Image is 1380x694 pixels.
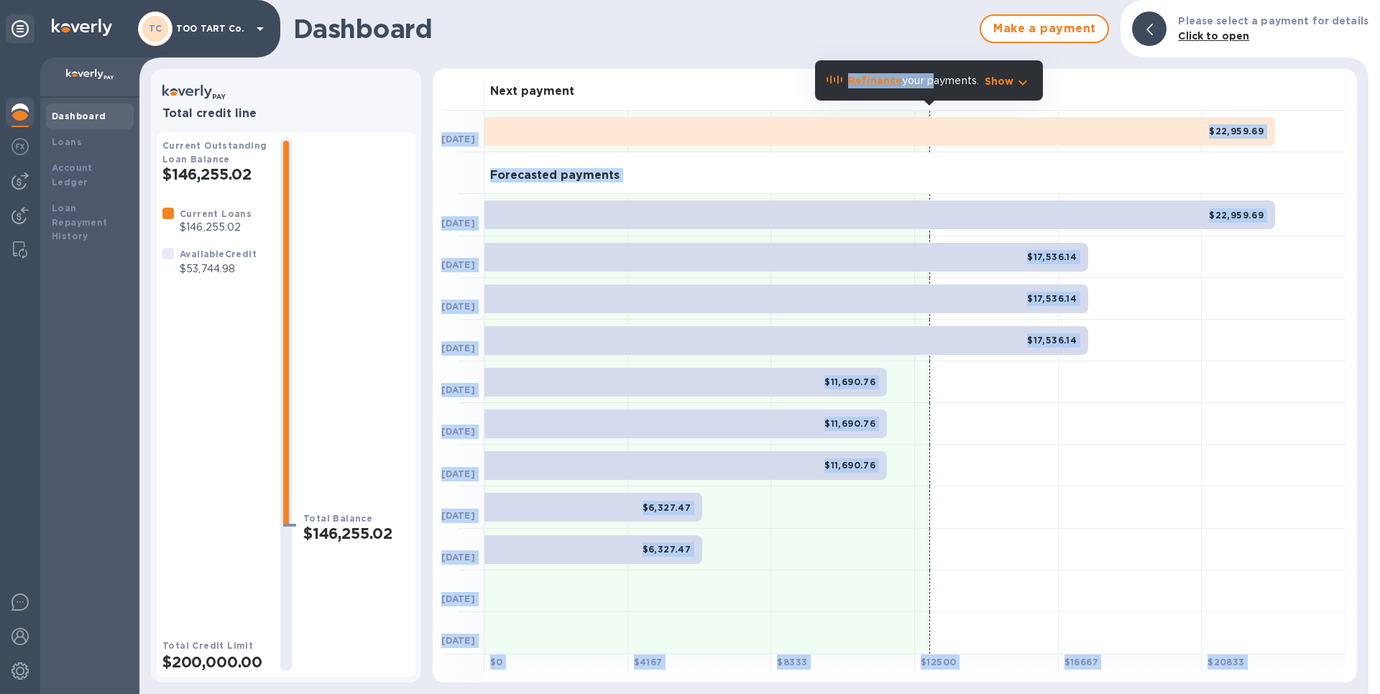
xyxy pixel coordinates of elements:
[441,134,475,144] b: [DATE]
[1209,126,1264,137] b: $22,959.69
[490,657,503,667] b: $ 0
[6,14,34,43] div: Unpin categories
[1207,657,1244,667] b: $ 20833
[441,635,475,646] b: [DATE]
[180,220,252,235] p: $146,255.02
[180,249,257,259] b: Available Credit
[52,137,82,147] b: Loans
[441,426,475,437] b: [DATE]
[441,552,475,563] b: [DATE]
[490,169,620,182] h3: Forecasted payments
[643,544,691,555] b: $6,327.47
[52,19,112,36] img: Logo
[824,418,875,429] b: $11,690.76
[848,73,979,88] p: your payments.
[824,460,875,471] b: $11,690.76
[824,376,875,387] b: $11,690.76
[176,24,248,34] p: TOO TART Co.
[441,301,475,312] b: [DATE]
[441,510,475,521] b: [DATE]
[634,657,663,667] b: $ 4167
[441,593,475,604] b: [DATE]
[980,14,1109,43] button: Make a payment
[1027,335,1077,346] b: $17,536.14
[643,502,691,513] b: $6,327.47
[441,468,475,479] b: [DATE]
[52,111,106,121] b: Dashboard
[993,20,1096,37] span: Make a payment
[303,513,372,524] b: Total Balance
[441,384,475,395] b: [DATE]
[180,208,252,219] b: Current Loans
[441,259,475,270] b: [DATE]
[985,74,1014,88] p: Show
[441,343,475,353] b: [DATE]
[52,162,93,188] b: Account Ledger
[293,14,972,44] h1: Dashboard
[1064,657,1098,667] b: $ 16667
[441,218,475,228] b: [DATE]
[1209,210,1264,221] b: $22,959.69
[52,203,108,242] b: Loan Repayment History
[1178,30,1249,42] b: Click to open
[303,524,410,542] h2: $146,255.02
[149,23,162,34] b: TC
[490,85,574,98] h3: Next payment
[180,262,257,277] p: $53,744.98
[921,657,956,667] b: $ 12500
[848,75,902,86] b: Refinance
[1027,293,1077,304] b: $17,536.14
[162,653,269,671] h2: $200,000.00
[1178,15,1368,27] b: Please select a payment for details
[162,140,267,165] b: Current Outstanding Loan Balance
[1027,251,1077,262] b: $17,536.14
[985,74,1031,88] button: Show
[777,657,807,667] b: $ 8333
[162,640,253,651] b: Total Credit Limit
[162,107,410,121] h3: Total credit line
[11,138,29,155] img: Foreign exchange
[162,165,269,183] h2: $146,255.02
